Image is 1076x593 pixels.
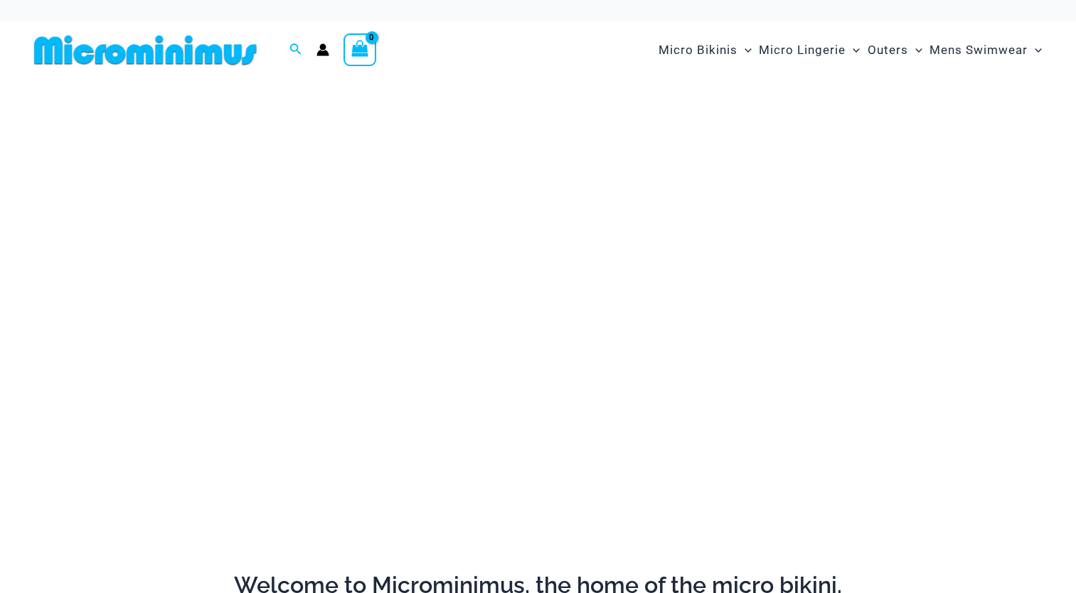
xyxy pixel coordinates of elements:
[864,28,926,72] a: OutersMenu ToggleMenu Toggle
[755,28,863,72] a: Micro LingerieMenu ToggleMenu Toggle
[846,32,860,68] span: Menu Toggle
[929,32,1028,68] span: Mens Swimwear
[926,28,1045,72] a: Mens SwimwearMenu ToggleMenu Toggle
[868,32,908,68] span: Outers
[316,43,329,56] a: Account icon link
[908,32,922,68] span: Menu Toggle
[759,32,846,68] span: Micro Lingerie
[653,26,1048,74] nav: Site Navigation
[737,32,752,68] span: Menu Toggle
[343,33,376,66] a: View Shopping Cart, empty
[659,32,737,68] span: Micro Bikinis
[28,34,262,66] img: MM SHOP LOGO FLAT
[1028,32,1042,68] span: Menu Toggle
[655,28,755,72] a: Micro BikinisMenu ToggleMenu Toggle
[289,41,302,59] a: Search icon link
